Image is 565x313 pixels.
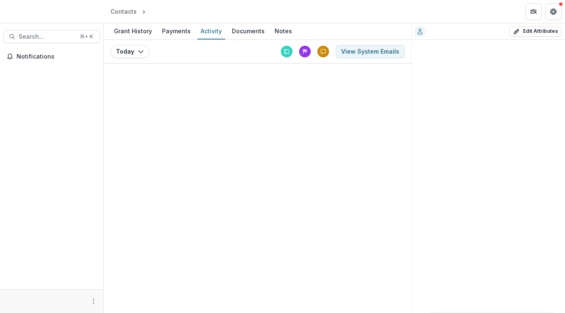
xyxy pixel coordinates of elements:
[111,23,155,39] a: Grant History
[197,25,225,37] div: Activity
[19,33,75,40] span: Search...
[271,23,295,39] a: Notes
[509,27,562,37] button: Edit Attributes
[3,50,100,63] button: Notifications
[17,53,97,60] span: Notifications
[107,5,140,17] a: Contacts
[88,296,98,306] button: More
[111,25,155,37] div: Grant History
[545,3,562,20] button: Get Help
[271,25,295,37] div: Notes
[107,5,183,17] nav: breadcrumb
[228,23,268,39] a: Documents
[111,45,150,58] button: Today
[336,45,405,58] button: View System Emails
[3,30,100,43] button: Search...
[228,25,268,37] div: Documents
[159,25,194,37] div: Payments
[111,7,137,16] div: Contacts
[159,23,194,39] a: Payments
[78,32,95,41] div: ⌘ + K
[525,3,542,20] button: Partners
[197,23,225,39] a: Activity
